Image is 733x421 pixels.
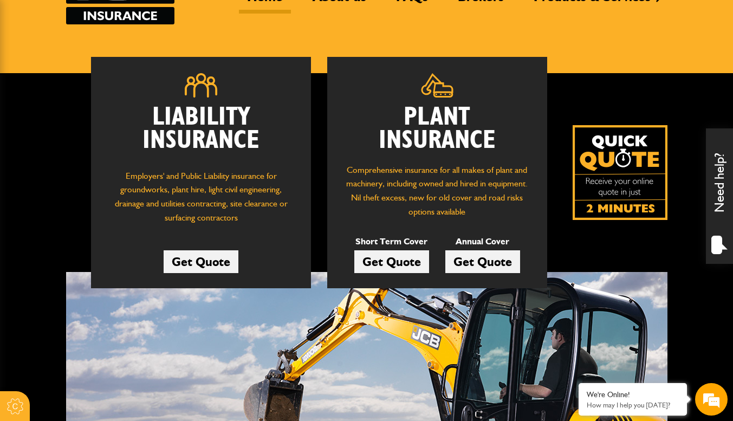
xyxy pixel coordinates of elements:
[445,250,520,273] a: Get Quote
[573,125,667,220] a: Get your insurance quote isn just 2-minutes
[587,401,679,409] p: How may I help you today?
[107,169,295,230] p: Employers' and Public Liability insurance for groundworks, plant hire, light civil engineering, d...
[445,235,520,249] p: Annual Cover
[343,106,531,152] h2: Plant Insurance
[354,235,429,249] p: Short Term Cover
[343,163,531,218] p: Comprehensive insurance for all makes of plant and machinery, including owned and hired in equipm...
[107,106,295,158] h2: Liability Insurance
[706,128,733,264] div: Need help?
[164,250,238,273] a: Get Quote
[354,250,429,273] a: Get Quote
[587,390,679,399] div: We're Online!
[573,125,667,220] img: Quick Quote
